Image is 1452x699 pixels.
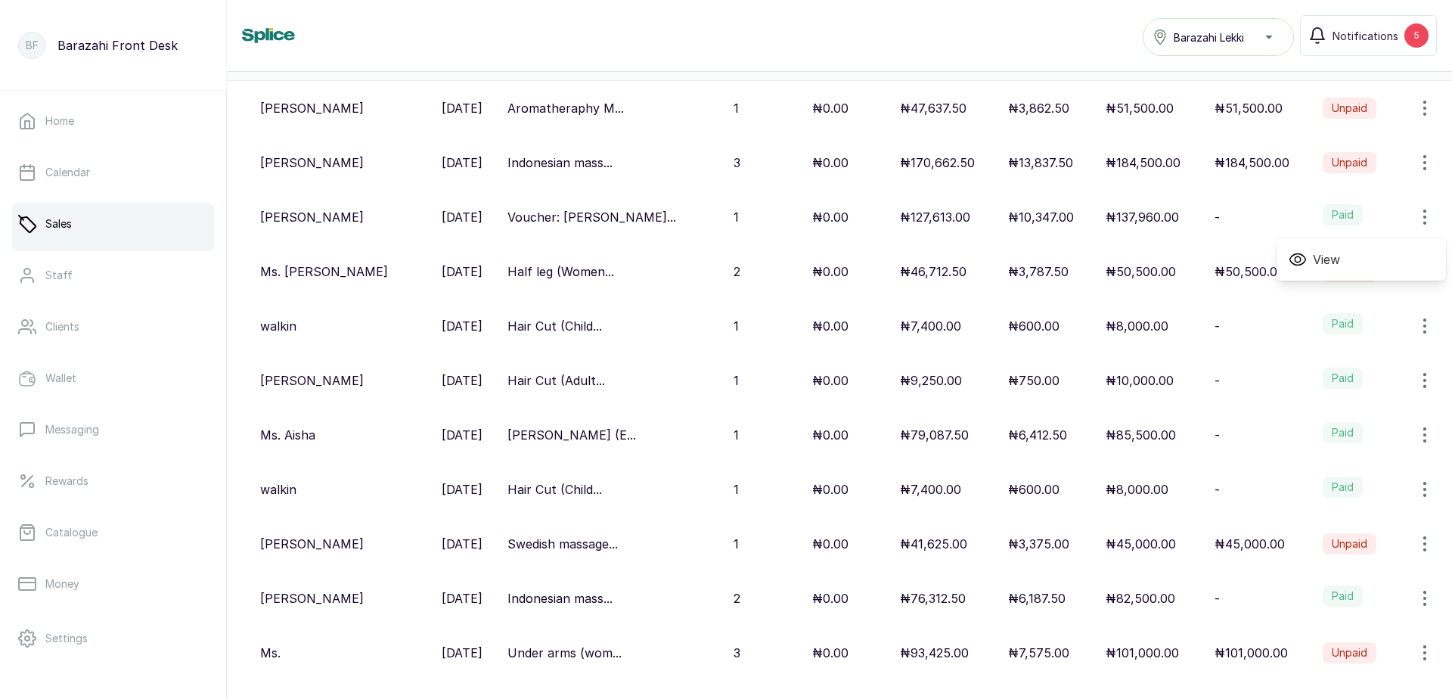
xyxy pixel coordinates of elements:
[507,535,618,553] p: Swedish massage...
[1323,642,1376,663] label: Unpaid
[1215,535,1285,553] p: ₦45,000.00
[12,617,214,660] a: Settings
[260,208,364,226] p: [PERSON_NAME]
[45,474,88,489] p: Rewards
[12,460,214,502] a: Rewards
[45,216,72,231] p: Sales
[260,644,281,662] p: Ms.
[1323,152,1376,173] label: Unpaid
[1106,317,1168,335] p: ₦8,000.00
[442,480,482,499] p: [DATE]
[442,99,482,117] p: [DATE]
[260,99,364,117] p: [PERSON_NAME]
[260,535,364,553] p: [PERSON_NAME]
[812,644,849,662] p: ₦0.00
[734,589,740,607] p: 2
[12,203,214,245] a: Sales
[442,154,482,172] p: [DATE]
[812,208,849,226] p: ₦0.00
[1323,422,1363,443] label: Paid
[1106,480,1168,499] p: ₦8,000.00
[812,263,849,281] p: ₦0.00
[1008,480,1060,499] p: ₦600.00
[442,426,482,444] p: [DATE]
[1008,99,1069,117] p: ₦3,862.50
[45,268,73,283] p: Staff
[260,154,364,172] p: [PERSON_NAME]
[734,535,739,553] p: 1
[1323,533,1376,555] label: Unpaid
[442,317,482,335] p: [DATE]
[507,99,624,117] p: Aromatheraphy M...
[1008,426,1067,444] p: ₦6,412.50
[734,480,739,499] p: 1
[1323,477,1363,498] label: Paid
[1174,30,1244,45] span: Barazahi Lekki
[1008,589,1066,607] p: ₦6,187.50
[900,426,969,444] p: ₦79,087.50
[812,535,849,553] p: ₦0.00
[12,306,214,348] a: Clients
[1106,208,1179,226] p: ₦137,960.00
[900,99,966,117] p: ₦47,637.50
[812,426,849,444] p: ₦0.00
[260,317,296,335] p: walkin
[1106,371,1174,390] p: ₦10,000.00
[1106,426,1176,444] p: ₦85,500.00
[1106,589,1175,607] p: ₦82,500.00
[260,371,364,390] p: [PERSON_NAME]
[812,480,849,499] p: ₦0.00
[507,263,614,281] p: Half leg (Women...
[45,422,99,437] p: Messaging
[1008,535,1069,553] p: ₦3,375.00
[507,589,613,607] p: Indonesian mass...
[734,317,739,335] p: 1
[1008,371,1060,390] p: ₦750.00
[57,36,178,54] p: Barazahi Front Desk
[1215,426,1220,444] p: -
[507,426,636,444] p: [PERSON_NAME] (E...
[900,589,966,607] p: ₦76,312.50
[507,480,602,499] p: Hair Cut (Child...
[12,511,214,554] a: Catalogue
[260,263,388,281] p: Ms. [PERSON_NAME]
[734,644,740,662] p: 3
[1106,644,1179,662] p: ₦101,000.00
[812,99,849,117] p: ₦0.00
[12,357,214,399] a: Wallet
[45,371,76,386] p: Wallet
[1008,317,1060,335] p: ₦600.00
[45,631,88,646] p: Settings
[45,319,79,334] p: Clients
[12,563,214,605] a: Money
[12,409,214,451] a: Messaging
[260,589,364,607] p: [PERSON_NAME]
[734,371,739,390] p: 1
[507,317,602,335] p: Hair Cut (Child...
[507,208,676,226] p: Voucher: [PERSON_NAME]...
[1008,208,1074,226] p: ₦10,347.00
[1008,263,1069,281] p: ₦3,787.50
[1215,154,1289,172] p: ₦184,500.00
[442,208,482,226] p: [DATE]
[1404,23,1429,48] div: 5
[45,576,79,592] p: Money
[1106,154,1181,172] p: ₦184,500.00
[734,154,740,172] p: 3
[900,480,961,499] p: ₦7,400.00
[1323,98,1376,119] label: Unpaid
[734,263,740,281] p: 2
[1313,250,1340,269] span: View
[1215,480,1220,499] p: -
[1215,371,1220,390] p: -
[507,371,605,390] p: Hair Cut (Adult...
[507,154,613,172] p: Indonesian mass...
[1323,204,1363,225] label: Paid
[1215,263,1285,281] p: ₦50,500.00
[1323,313,1363,334] label: Paid
[45,165,90,180] p: Calendar
[1215,644,1288,662] p: ₦101,000.00
[1215,99,1283,117] p: ₦51,500.00
[1008,154,1073,172] p: ₦13,837.50
[900,154,975,172] p: ₦170,662.50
